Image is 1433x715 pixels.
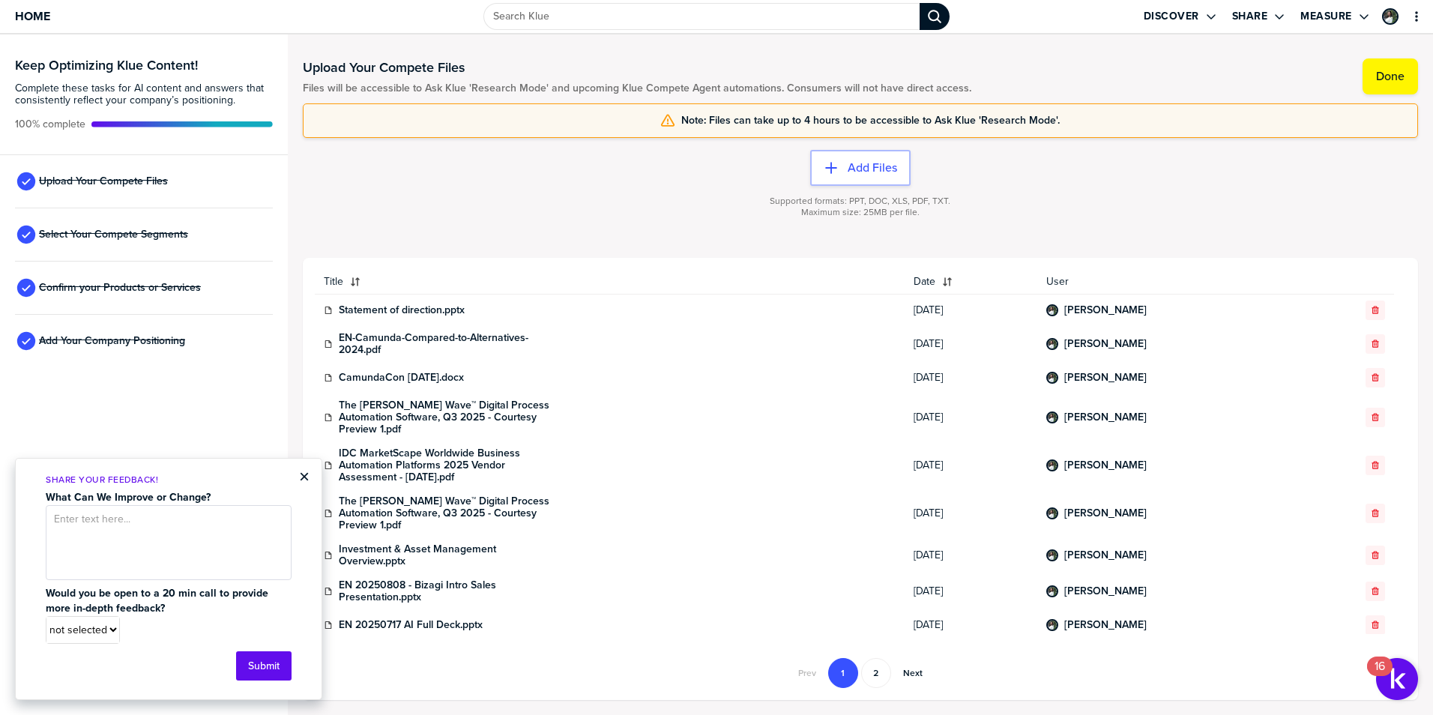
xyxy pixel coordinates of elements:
[1232,10,1268,23] label: Share
[1384,10,1397,23] img: 2d9f30481f2068ab5a922543c7058fba-sml.png
[303,82,971,94] span: Files will be accessible to Ask Klue 'Research Mode' and upcoming Klue Compete Agent automations....
[1064,411,1147,423] a: [PERSON_NAME]
[483,3,919,30] input: Search Klue
[1048,413,1057,422] img: 2d9f30481f2068ab5a922543c7058fba-sml.png
[914,549,1028,561] span: [DATE]
[681,115,1060,127] span: Note: Files can take up to 4 hours to be accessible to Ask Klue 'Research Mode'.
[15,58,273,72] h3: Keep Optimizing Klue Content!
[1375,666,1385,686] div: 16
[339,619,483,631] a: EN 20250717 AI Full Deck.pptx
[39,229,188,241] span: Select Your Compete Segments
[1064,619,1147,631] a: [PERSON_NAME]
[339,447,564,483] a: IDC MarketScape Worldwide Business Automation Platforms 2025 Vendor Assessment - [DATE].pdf
[1046,549,1058,561] div: Camila Rincon
[1046,304,1058,316] div: Camila Rincon
[1064,507,1147,519] a: [PERSON_NAME]
[1046,372,1058,384] div: Camila Rincon
[1048,461,1057,470] img: 2d9f30481f2068ab5a922543c7058fba-sml.png
[788,658,933,688] nav: Pagination Navigation
[339,304,465,316] a: Statement of direction.pptx
[1048,587,1057,596] img: 2d9f30481f2068ab5a922543c7058fba-sml.png
[236,651,292,681] button: Submit
[1046,507,1058,519] div: Camila Rincon
[914,619,1028,631] span: [DATE]
[299,468,310,486] button: Close
[894,658,932,688] button: Go to next page
[1046,338,1058,350] div: Camila Rincon
[920,3,950,30] div: Search Klue
[914,411,1028,423] span: [DATE]
[1064,372,1147,384] a: [PERSON_NAME]
[1382,8,1399,25] div: Camila Rincon
[848,160,897,175] label: Add Files
[46,474,292,486] p: Share Your Feedback!
[914,338,1028,350] span: [DATE]
[39,335,185,347] span: Add Your Company Positioning
[914,459,1028,471] span: [DATE]
[1046,459,1058,471] div: Camila Rincon
[914,304,1028,316] span: [DATE]
[15,82,273,106] span: Complete these tasks for AI content and answers that consistently reflect your company’s position...
[1300,10,1352,23] label: Measure
[1046,411,1058,423] div: Camila Rincon
[1144,10,1199,23] label: Discover
[1046,619,1058,631] div: Camila Rincon
[1064,549,1147,561] a: [PERSON_NAME]
[1064,304,1147,316] a: [PERSON_NAME]
[1064,338,1147,350] a: [PERSON_NAME]
[1376,69,1405,84] label: Done
[1048,551,1057,560] img: 2d9f30481f2068ab5a922543c7058fba-sml.png
[1381,7,1400,26] a: Edit Profile
[339,372,464,384] a: CamundaCon [DATE].docx
[324,276,343,288] span: Title
[1064,585,1147,597] a: [PERSON_NAME]
[303,58,971,76] h1: Upload Your Compete Files
[1048,509,1057,518] img: 2d9f30481f2068ab5a922543c7058fba-sml.png
[789,658,825,688] button: Go to previous page
[914,507,1028,519] span: [DATE]
[46,585,271,616] strong: Would you be open to a 20 min call to provide more in-depth feedback?
[39,175,168,187] span: Upload Your Compete Files
[339,543,564,567] a: Investment & Asset Management Overview.pptx
[801,207,920,218] span: Maximum size: 25MB per file.
[1048,621,1057,630] img: 2d9f30481f2068ab5a922543c7058fba-sml.png
[339,495,564,531] a: The [PERSON_NAME] Wave™ Digital Process Automation Software, Q3 2025 - Courtesy Preview 1.pdf
[39,282,201,294] span: Confirm your Products or Services
[46,489,211,505] strong: What Can We Improve or Change?
[1048,373,1057,382] img: 2d9f30481f2068ab5a922543c7058fba-sml.png
[914,585,1028,597] span: [DATE]
[15,10,50,22] span: Home
[1046,276,1300,288] span: User
[1376,658,1418,700] button: Open Resource Center, 16 new notifications
[1048,306,1057,315] img: 2d9f30481f2068ab5a922543c7058fba-sml.png
[770,196,950,207] span: Supported formats: PPT, DOC, XLS, PDF, TXT.
[1048,340,1057,349] img: 2d9f30481f2068ab5a922543c7058fba-sml.png
[339,332,564,356] a: EN-Camunda-Compared-to-Alternatives-2024.pdf
[15,118,85,130] span: Active
[861,658,891,688] button: Go to page 2
[339,399,564,435] a: The [PERSON_NAME] Wave™ Digital Process Automation Software, Q3 2025 - Courtesy Preview 1.pdf
[914,372,1028,384] span: [DATE]
[1064,459,1147,471] a: [PERSON_NAME]
[1046,585,1058,597] div: Camila Rincon
[914,276,935,288] span: Date
[339,579,564,603] a: EN 20250808 - Bizagi Intro Sales Presentation.pptx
